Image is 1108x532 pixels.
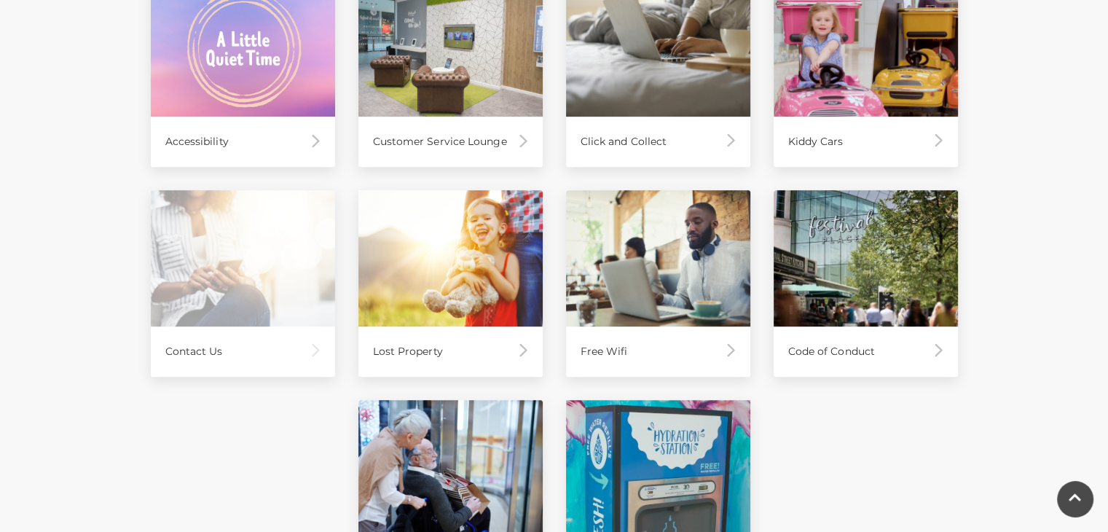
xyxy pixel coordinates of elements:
div: Customer Service Lounge [358,117,543,167]
div: Accessibility [151,117,335,167]
a: Contact Us [151,190,335,377]
a: Lost Property [358,190,543,377]
div: Code of Conduct [774,326,958,377]
div: Contact Us [151,326,335,377]
div: Kiddy Cars [774,117,958,167]
div: Free Wifi [566,326,750,377]
div: Click and Collect [566,117,750,167]
div: Lost Property [358,326,543,377]
a: Code of Conduct [774,190,958,377]
a: Free Wifi [566,190,750,377]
